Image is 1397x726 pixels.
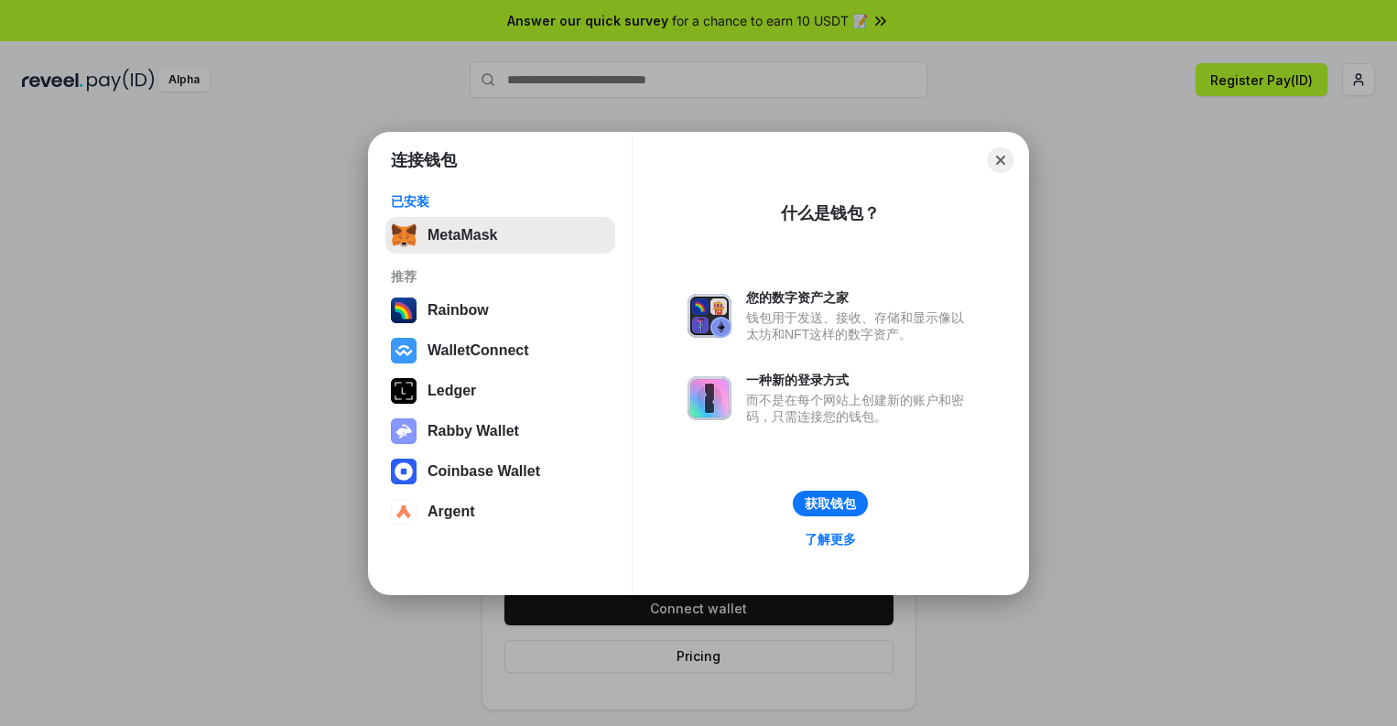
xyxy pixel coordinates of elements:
div: Ledger [428,383,476,399]
div: 一种新的登录方式 [746,372,973,388]
div: 钱包用于发送、接收、存储和显示像以太坊和NFT这样的数字资产。 [746,309,973,342]
button: Rabby Wallet [385,413,615,450]
img: svg+xml,%3Csvg%20width%3D%2228%22%20height%3D%2228%22%20viewBox%3D%220%200%2028%2028%22%20fill%3D... [391,459,417,484]
div: 而不是在每个网站上创建新的账户和密码，只需连接您的钱包。 [746,392,973,425]
button: Ledger [385,373,615,409]
img: svg+xml,%3Csvg%20xmlns%3D%22http%3A%2F%2Fwww.w3.org%2F2000%2Fsvg%22%20fill%3D%22none%22%20viewBox... [391,418,417,444]
div: 了解更多 [805,531,856,547]
div: 什么是钱包？ [781,202,880,224]
button: Argent [385,493,615,530]
button: 获取钱包 [793,491,868,516]
button: Coinbase Wallet [385,453,615,490]
img: svg+xml,%3Csvg%20width%3D%2228%22%20height%3D%2228%22%20viewBox%3D%220%200%2028%2028%22%20fill%3D... [391,338,417,363]
img: svg+xml,%3Csvg%20xmlns%3D%22http%3A%2F%2Fwww.w3.org%2F2000%2Fsvg%22%20fill%3D%22none%22%20viewBox... [688,294,731,338]
div: 您的数字资产之家 [746,289,973,306]
div: Rabby Wallet [428,423,519,439]
div: Coinbase Wallet [428,463,540,480]
button: Close [988,147,1013,173]
img: svg+xml,%3Csvg%20width%3D%22120%22%20height%3D%22120%22%20viewBox%3D%220%200%20120%20120%22%20fil... [391,298,417,323]
a: 了解更多 [794,527,867,551]
img: svg+xml,%3Csvg%20width%3D%2228%22%20height%3D%2228%22%20viewBox%3D%220%200%2028%2028%22%20fill%3D... [391,499,417,525]
button: MetaMask [385,217,615,254]
div: 已安装 [391,193,610,210]
img: svg+xml,%3Csvg%20xmlns%3D%22http%3A%2F%2Fwww.w3.org%2F2000%2Fsvg%22%20width%3D%2228%22%20height%3... [391,378,417,404]
button: Rainbow [385,292,615,329]
img: svg+xml,%3Csvg%20fill%3D%22none%22%20height%3D%2233%22%20viewBox%3D%220%200%2035%2033%22%20width%... [391,222,417,248]
div: 获取钱包 [805,495,856,512]
div: WalletConnect [428,342,529,359]
img: svg+xml,%3Csvg%20xmlns%3D%22http%3A%2F%2Fwww.w3.org%2F2000%2Fsvg%22%20fill%3D%22none%22%20viewBox... [688,376,731,420]
h1: 连接钱包 [391,149,457,171]
div: Argent [428,504,475,520]
div: 推荐 [391,268,610,285]
button: WalletConnect [385,332,615,369]
div: Rainbow [428,302,489,319]
div: MetaMask [428,227,497,244]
